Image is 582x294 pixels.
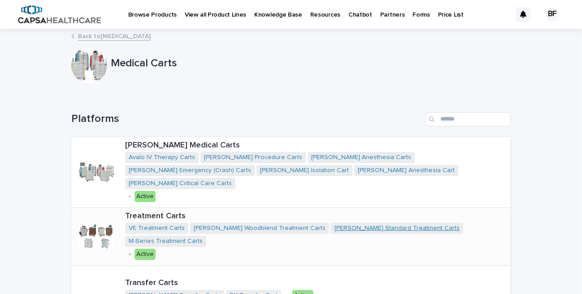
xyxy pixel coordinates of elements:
[135,191,156,202] div: Active
[18,5,101,23] img: B5p4sRfuTuC72oLToeu7
[111,57,507,70] p: Medical Carts
[358,167,455,174] a: [PERSON_NAME] Anesthesia Cart
[426,112,511,126] input: Search
[129,251,131,258] p: •
[334,225,460,232] a: [PERSON_NAME] Standard Treatment Carts
[125,141,507,151] p: [PERSON_NAME] Medical Carts
[311,154,411,161] a: [PERSON_NAME] Anesthesia Carts
[129,180,232,187] a: [PERSON_NAME] Critical Care Carts
[125,212,507,221] p: Treatment Carts
[129,193,131,200] p: •
[129,154,195,161] a: Avalo IV Therapy Carts
[78,30,151,41] a: Back to[MEDICAL_DATA]
[71,137,511,208] a: [PERSON_NAME] Medical CartsAvalo IV Therapy Carts [PERSON_NAME] Procedure Carts [PERSON_NAME] Ane...
[129,167,251,174] a: [PERSON_NAME] Emergency (Crash) Carts
[194,225,326,232] a: [PERSON_NAME] Woodblend Treatment Carts
[71,112,422,125] h1: Platforms
[260,167,349,174] a: [PERSON_NAME] Isolation Cart
[71,208,511,266] a: Treatment CartsVE Treatment Carts [PERSON_NAME] Woodblend Treatment Carts [PERSON_NAME] Standard ...
[125,278,366,288] p: Transfer Carts
[129,225,185,232] a: VE Treatment Carts
[129,238,203,245] a: M-Series Treatment Carts
[204,154,302,161] a: [PERSON_NAME] Procedure Carts
[545,7,560,22] div: BF
[135,249,156,260] div: Active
